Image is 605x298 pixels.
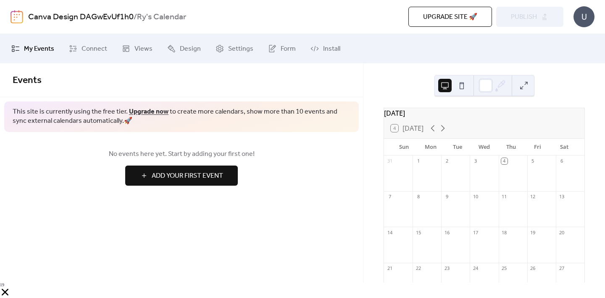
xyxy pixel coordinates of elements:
a: Upgrade now [129,105,168,118]
div: 20 [558,229,565,236]
div: Fri [524,139,551,155]
div: 4 [501,158,508,164]
span: Design [180,44,201,54]
div: 23 [444,265,450,272]
div: 12 [530,194,536,200]
a: Settings [209,37,260,60]
div: Mon [418,139,445,155]
div: 11 [501,194,508,200]
button: Upgrade site 🚀 [408,7,492,27]
div: 19 [530,229,536,236]
b: / [134,9,137,25]
div: 16 [444,229,450,236]
div: 21 [387,265,393,272]
div: 18 [501,229,508,236]
div: 31 [387,158,393,164]
div: 26 [530,265,536,272]
div: [DATE] [384,108,584,118]
div: 25 [501,265,508,272]
div: 7 [387,194,393,200]
span: Install [323,44,340,54]
a: Connect [63,37,113,60]
a: Install [304,37,347,60]
span: My Events [24,44,54,54]
div: Sat [551,139,578,155]
div: Sun [391,139,418,155]
div: 2 [444,158,450,164]
b: Ry's Calendar [137,9,186,25]
div: 8 [415,194,421,200]
div: 6 [558,158,565,164]
div: 27 [558,265,565,272]
a: Form [262,37,302,60]
div: 1 [415,158,421,164]
div: 14 [387,229,393,236]
a: Design [161,37,207,60]
div: 5 [530,158,536,164]
div: 3 [472,158,479,164]
span: Events [13,71,42,90]
div: Thu [497,139,524,155]
a: Add Your First Event [13,166,350,186]
span: Upgrade site 🚀 [423,12,477,22]
a: Views [116,37,159,60]
span: Form [281,44,296,54]
span: Settings [228,44,253,54]
a: My Events [5,37,60,60]
div: 10 [472,194,479,200]
div: Wed [471,139,498,155]
div: 24 [472,265,479,272]
span: This site is currently using the free tier. to create more calendars, show more than 10 events an... [13,107,350,126]
a: Canva Design DAGwEvUf1h0 [28,9,134,25]
div: 13 [558,194,565,200]
div: 15 [415,229,421,236]
button: Add Your First Event [125,166,238,186]
span: Views [134,44,153,54]
div: Tue [444,139,471,155]
span: No events here yet. Start by adding your first one! [13,149,350,159]
span: Add Your First Event [152,171,223,181]
div: 17 [472,229,479,236]
div: U [573,6,594,27]
div: 9 [444,194,450,200]
div: 22 [415,265,421,272]
span: Connect [82,44,107,54]
img: logo [11,10,23,23]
